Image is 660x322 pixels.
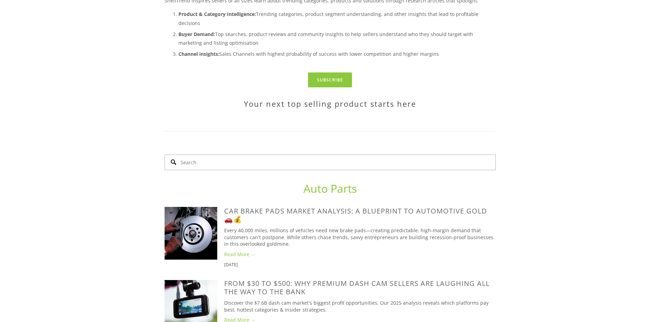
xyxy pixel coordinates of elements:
[303,181,357,196] a: Auto Parts
[178,30,496,47] p: Top searches, product reviews and community insights to help sellers understand who they should t...
[178,51,219,57] strong: Channel insights:
[165,155,496,170] input: Search
[224,279,490,296] a: From $30 to $500: Why Premium Dash Cam Sellers Are Laughing All the Way to the Bank
[165,99,496,108] h2: Your next top selling product starts here
[178,10,496,27] p: Trending categories, product segment understanding, and other insights that lead to profitable de...
[224,206,487,224] a: Car Brake Pads Market Analysis: A Blueprint to Automotive Gold 🚗💰
[178,11,256,17] strong: Product & Category Intelligence:
[178,50,496,58] p: Sales Channels with highest probability of success with lower competition and higher margins
[178,31,215,37] strong: Buyer Demand:
[224,227,496,247] p: Every 40,000 miles, millions of vehicles need new brake pads—creating predictable, high-margin de...
[224,251,496,258] a: Read More →
[308,72,352,87] a: Subscribe
[165,207,224,260] a: Car Brake Pads Market Analysis: A Blueprint to Automotive Gold 🚗💰
[224,261,238,268] time: [DATE]
[165,207,217,260] img: Car Brake Pads Market Analysis: A Blueprint to Automotive Gold 🚗💰
[224,299,496,313] p: Discover the $7.6B dash cam market's biggest profit opportunities. Our 2025 analysis reveals whic...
